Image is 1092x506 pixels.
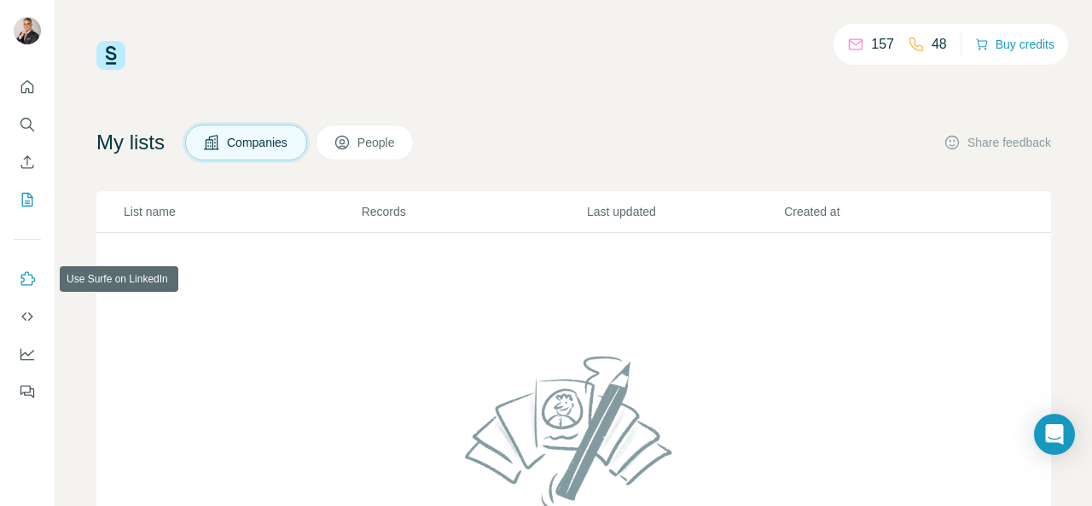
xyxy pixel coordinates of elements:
[14,339,41,369] button: Dashboard
[784,203,979,220] p: Created at
[975,32,1054,56] button: Buy credits
[14,264,41,294] button: Use Surfe on LinkedIn
[14,184,41,215] button: My lists
[14,109,41,140] button: Search
[14,301,41,332] button: Use Surfe API
[932,34,947,55] p: 48
[14,376,41,407] button: Feedback
[124,203,360,220] p: List name
[14,147,41,177] button: Enrich CSV
[96,129,165,156] h4: My lists
[1034,414,1075,455] div: Open Intercom Messenger
[587,203,782,220] p: Last updated
[96,41,125,70] img: Surfe Logo
[944,134,1051,151] button: Share feedback
[14,17,41,44] img: Avatar
[871,34,894,55] p: 157
[14,72,41,102] button: Quick start
[357,134,397,151] span: People
[362,203,585,220] p: Records
[227,134,289,151] span: Companies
